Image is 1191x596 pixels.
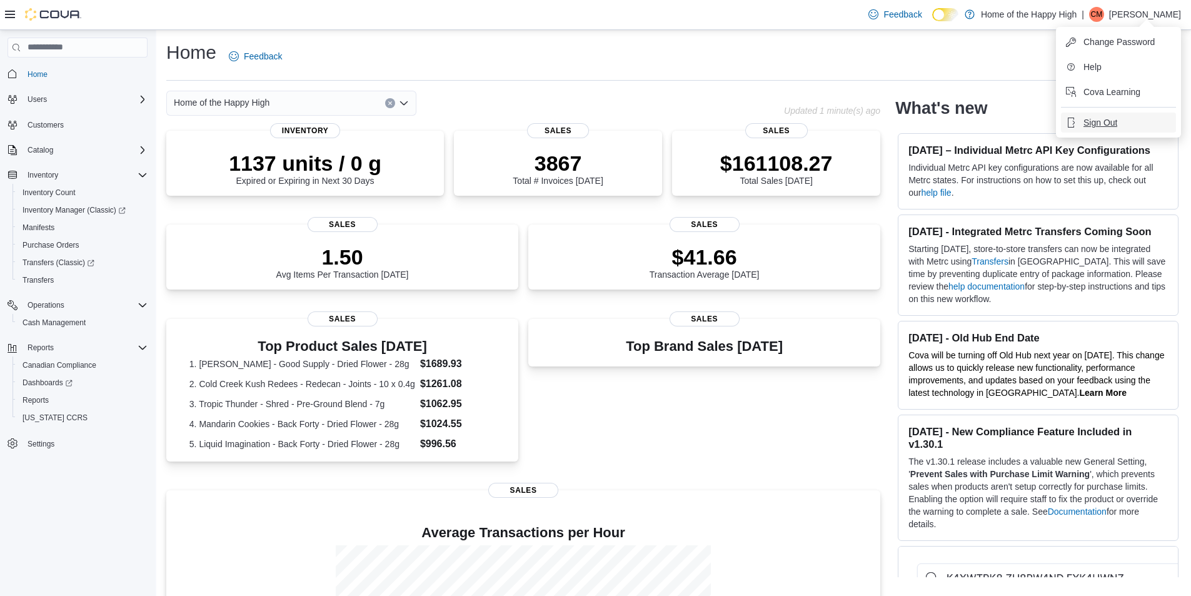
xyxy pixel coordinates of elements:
[23,118,69,133] a: Customers
[3,116,153,134] button: Customers
[420,417,495,432] dd: $1024.55
[18,393,54,408] a: Reports
[18,315,91,330] a: Cash Management
[13,409,153,427] button: [US_STATE] CCRS
[23,67,53,82] a: Home
[18,273,59,288] a: Transfers
[720,151,833,186] div: Total Sales [DATE]
[23,437,59,452] a: Settings
[13,391,153,409] button: Reports
[13,374,153,391] a: Dashboards
[18,185,148,200] span: Inventory Count
[13,254,153,271] a: Transfers (Classic)
[948,281,1025,291] a: help documentation
[23,117,148,133] span: Customers
[28,94,47,104] span: Users
[921,188,951,198] a: help file
[910,469,1090,479] strong: Prevent Sales with Purchase Limit Warning
[23,143,58,158] button: Catalog
[23,168,148,183] span: Inventory
[1083,36,1155,48] span: Change Password
[276,245,409,280] div: Avg Items Per Transaction [DATE]
[23,66,148,82] span: Home
[3,65,153,83] button: Home
[23,378,73,388] span: Dashboards
[1061,113,1176,133] button: Sign Out
[908,243,1168,305] p: Starting [DATE], store-to-store transfers can now be integrated with Metrc using in [GEOGRAPHIC_D...
[720,151,833,176] p: $161108.27
[932,21,933,22] span: Dark Mode
[28,145,53,155] span: Catalog
[174,95,269,110] span: Home of the Happy High
[18,220,148,235] span: Manifests
[28,300,64,310] span: Operations
[18,255,99,270] a: Transfers (Classic)
[908,225,1168,238] h3: [DATE] - Integrated Metrc Transfers Coming Soon
[18,375,78,390] a: Dashboards
[18,358,148,373] span: Canadian Compliance
[908,331,1168,344] h3: [DATE] - Old Hub End Date
[23,92,148,107] span: Users
[23,143,148,158] span: Catalog
[28,69,48,79] span: Home
[18,375,148,390] span: Dashboards
[28,170,58,180] span: Inventory
[18,238,84,253] a: Purchase Orders
[18,393,148,408] span: Reports
[863,2,927,27] a: Feedback
[513,151,603,176] p: 3867
[385,98,395,108] button: Clear input
[13,356,153,374] button: Canadian Compliance
[25,8,81,21] img: Cova
[276,245,409,270] p: 1.50
[189,438,415,450] dt: 5. Liquid Imagination - Back Forty - Dried Flower - 28g
[189,339,495,354] h3: Top Product Sales [DATE]
[18,255,148,270] span: Transfers (Classic)
[18,220,59,235] a: Manifests
[1109,7,1181,22] p: [PERSON_NAME]
[1083,61,1102,73] span: Help
[745,123,808,138] span: Sales
[13,201,153,219] a: Inventory Manager (Classic)
[176,525,870,540] h4: Average Transactions per Hour
[23,205,126,215] span: Inventory Manager (Classic)
[18,273,148,288] span: Transfers
[420,437,495,452] dd: $996.56
[908,350,1164,398] span: Cova will be turning off Old Hub next year on [DATE]. This change allows us to quickly release ne...
[28,439,54,449] span: Settings
[527,123,590,138] span: Sales
[1091,7,1103,22] span: CM
[650,245,760,280] div: Transaction Average [DATE]
[908,425,1168,450] h3: [DATE] - New Compliance Feature Included in v1.30.1
[13,271,153,289] button: Transfers
[23,340,148,355] span: Reports
[18,410,148,425] span: Washington CCRS
[23,92,52,107] button: Users
[513,151,603,186] div: Total # Invoices [DATE]
[18,238,148,253] span: Purchase Orders
[23,360,96,370] span: Canadian Compliance
[972,256,1008,266] a: Transfers
[189,418,415,430] dt: 4. Mandarin Cookies - Back Forty - Dried Flower - 28g
[420,356,495,371] dd: $1689.93
[308,311,378,326] span: Sales
[189,378,415,390] dt: 2. Cold Creek Kush Redees - Redecan - Joints - 10 x 0.4g
[784,106,880,116] p: Updated 1 minute(s) ago
[18,315,148,330] span: Cash Management
[229,151,381,186] div: Expired or Expiring in Next 30 Days
[23,435,148,451] span: Settings
[23,223,54,233] span: Manifests
[626,339,783,354] h3: Top Brand Sales [DATE]
[932,8,958,21] input: Dark Mode
[23,318,86,328] span: Cash Management
[13,219,153,236] button: Manifests
[420,396,495,412] dd: $1062.95
[1083,86,1140,98] span: Cova Learning
[908,144,1168,156] h3: [DATE] – Individual Metrc API Key Configurations
[1083,116,1117,129] span: Sign Out
[18,410,93,425] a: [US_STATE] CCRS
[1080,388,1127,398] a: Learn More
[1061,57,1176,77] button: Help
[23,240,79,250] span: Purchase Orders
